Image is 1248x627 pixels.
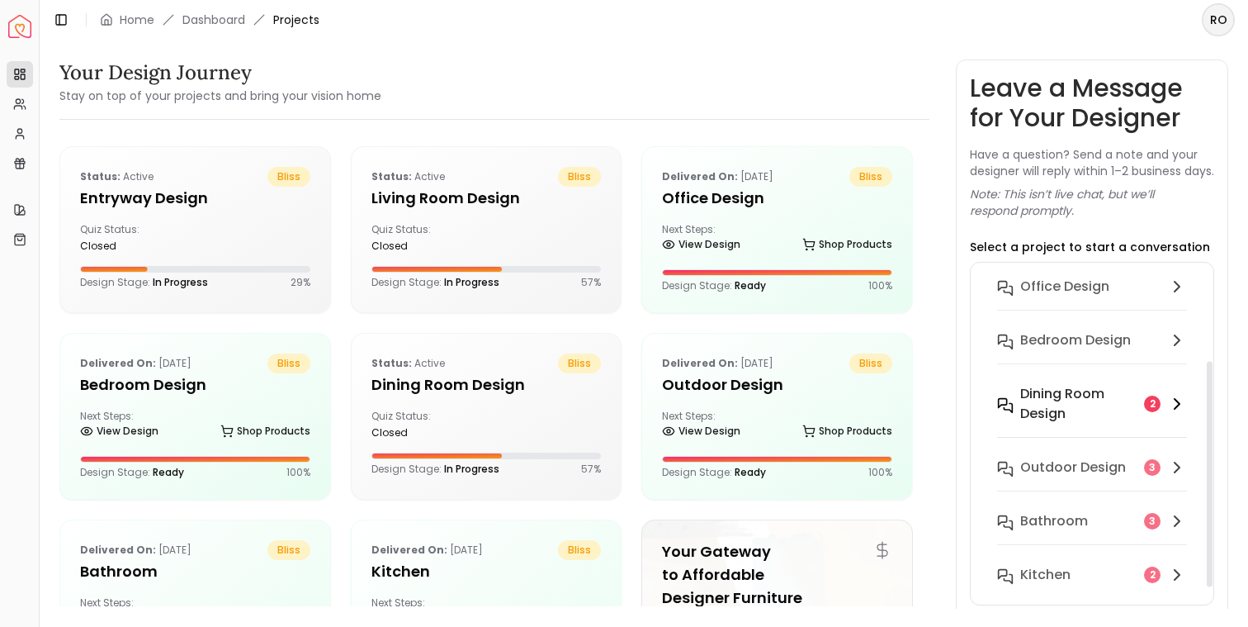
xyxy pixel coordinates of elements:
[8,15,31,38] a: Spacejoy
[735,278,766,292] span: Ready
[371,560,602,583] h5: Kitchen
[80,240,188,253] div: closed
[291,276,310,289] p: 29 %
[8,15,31,38] img: Spacejoy Logo
[267,167,310,187] span: bliss
[444,462,499,476] span: In Progress
[662,356,738,370] b: Delivered on:
[558,354,601,373] span: bliss
[80,373,310,397] h5: Bedroom design
[662,169,738,183] b: Delivered on:
[662,354,773,373] p: [DATE]
[662,167,773,187] p: [DATE]
[662,540,892,610] h5: Your Gateway to Affordable Designer Furniture
[371,373,602,397] h5: Dining Room design
[662,420,740,443] a: View Design
[1020,565,1071,585] h6: Kitchen
[662,223,892,256] div: Next Steps:
[59,88,381,104] small: Stay on top of your projects and bring your vision home
[371,354,445,373] p: active
[182,12,245,28] a: Dashboard
[849,354,892,373] span: bliss
[444,275,499,289] span: In Progress
[80,356,156,370] b: Delivered on:
[371,356,412,370] b: Status:
[984,558,1200,591] button: Kitchen2
[984,378,1200,451] button: Dining Room design2
[1202,3,1235,36] button: RO
[984,505,1200,558] button: Bathroom3
[286,466,310,479] p: 100 %
[371,426,480,439] div: closed
[1144,513,1161,530] div: 3
[662,187,892,210] h5: Office design
[80,410,310,443] div: Next Steps:
[80,354,191,373] p: [DATE]
[80,540,191,560] p: [DATE]
[802,233,892,256] a: Shop Products
[273,12,319,28] span: Projects
[80,223,188,253] div: Quiz Status:
[80,169,121,183] b: Status:
[100,12,319,28] nav: breadcrumb
[371,187,602,210] h5: Living Room design
[868,466,892,479] p: 100 %
[1020,330,1131,350] h6: Bedroom design
[80,187,310,210] h5: entryway design
[802,420,892,443] a: Shop Products
[558,167,601,187] span: bliss
[662,410,892,443] div: Next Steps:
[80,420,158,443] a: View Design
[735,465,766,479] span: Ready
[371,240,480,253] div: closed
[153,275,208,289] span: In Progress
[153,465,184,479] span: Ready
[581,463,601,476] p: 57 %
[1020,277,1109,297] h6: Office design
[80,167,154,187] p: active
[1144,567,1161,583] div: 2
[558,540,601,560] span: bliss
[1144,396,1161,412] div: 2
[1144,459,1161,476] div: 3
[581,276,601,289] p: 57 %
[970,74,1214,133] h3: Leave a Message for Your Designer
[662,373,892,397] h5: Outdoor design
[371,276,499,289] p: Design Stage:
[267,540,310,560] span: bliss
[970,186,1214,219] p: Note: This isn’t live chat, but we’ll respond promptly.
[371,410,480,439] div: Quiz Status:
[371,463,499,476] p: Design Stage:
[1020,458,1126,477] h6: Outdoor design
[80,276,208,289] p: Design Stage:
[970,239,1210,255] p: Select a project to start a conversation
[59,59,381,86] h3: Your Design Journey
[662,279,766,292] p: Design Stage:
[267,354,310,373] span: bliss
[371,169,412,183] b: Status:
[984,451,1200,505] button: Outdoor design3
[371,223,480,253] div: Quiz Status:
[1203,5,1233,35] span: RO
[80,560,310,583] h5: Bathroom
[849,167,892,187] span: bliss
[970,146,1214,179] p: Have a question? Send a note and your designer will reply within 1–2 business days.
[1020,511,1088,531] h6: Bathroom
[220,420,310,443] a: Shop Products
[371,167,445,187] p: active
[1020,384,1137,424] h6: Dining Room design
[662,466,766,479] p: Design Stage:
[984,270,1200,324] button: Office design
[984,324,1200,378] button: Bedroom design
[80,543,156,557] b: Delivered on:
[371,543,447,557] b: Delivered on:
[80,466,184,479] p: Design Stage:
[868,279,892,292] p: 100 %
[371,540,483,560] p: [DATE]
[120,12,154,28] a: Home
[662,233,740,256] a: View Design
